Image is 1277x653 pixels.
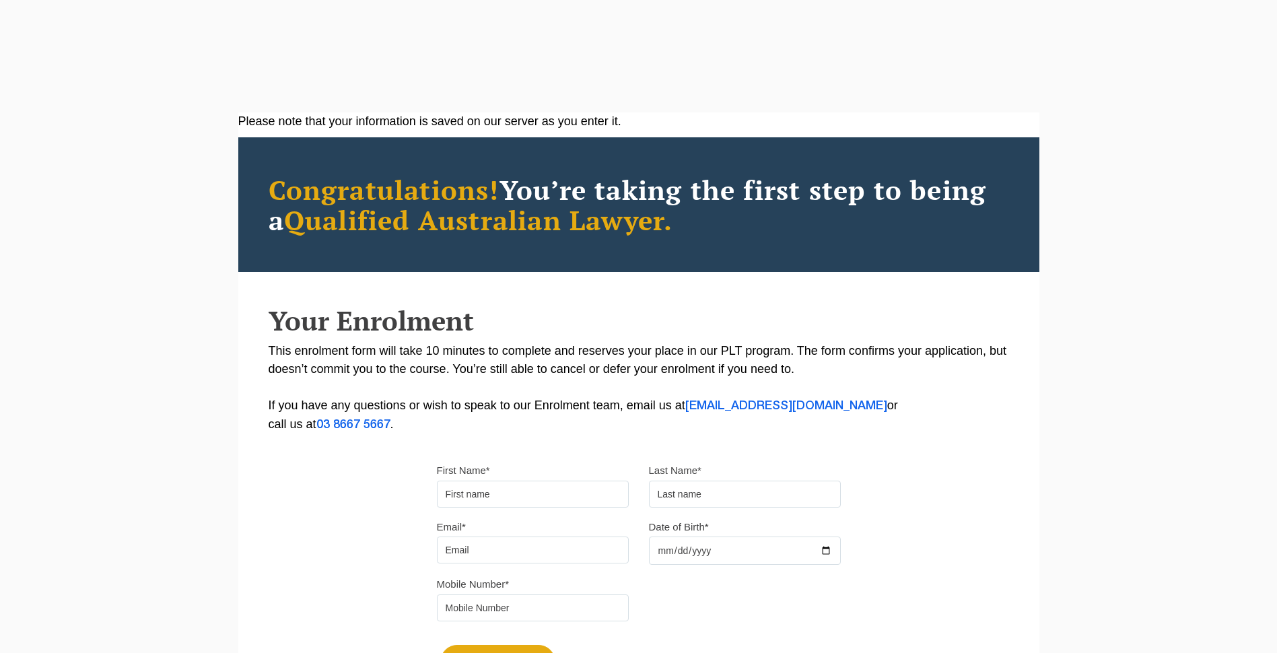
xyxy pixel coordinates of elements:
div: Please note that your information is saved on our server as you enter it. [238,112,1039,131]
h2: Your Enrolment [269,306,1009,335]
label: Mobile Number* [437,578,510,591]
label: Last Name* [649,464,701,477]
label: First Name* [437,464,490,477]
span: Congratulations! [269,172,499,207]
input: Email [437,537,629,563]
label: Email* [437,520,466,534]
h2: You’re taking the first step to being a [269,174,1009,235]
label: Date of Birth* [649,520,709,534]
p: This enrolment form will take 10 minutes to complete and reserves your place in our PLT program. ... [269,342,1009,434]
span: Qualified Australian Lawyer. [284,202,673,238]
input: First name [437,481,629,508]
a: [EMAIL_ADDRESS][DOMAIN_NAME] [685,401,887,411]
input: Mobile Number [437,594,629,621]
a: 03 8667 5667 [316,419,390,430]
input: Last name [649,481,841,508]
